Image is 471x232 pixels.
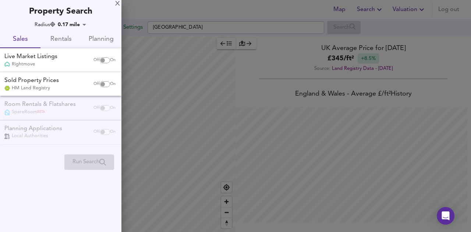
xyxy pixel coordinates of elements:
span: On [110,57,116,63]
div: 0.17 mile [56,21,89,28]
span: Planning [85,34,117,45]
div: Live Market Listings [4,53,57,61]
span: On [110,81,116,87]
span: Off [93,81,100,87]
span: Off [93,57,100,63]
div: Sold Property Prices [4,76,59,85]
div: HM Land Registry [4,85,59,92]
div: Open Intercom Messenger [437,207,454,225]
img: Rightmove [4,61,10,68]
div: X [115,1,120,7]
div: Radius [35,21,55,28]
img: Land Registry [4,86,10,91]
div: Rightmove [4,61,57,68]
div: Please enable at least one data source to run a search [64,154,114,170]
span: Rentals [45,34,77,45]
span: Sales [4,34,36,45]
